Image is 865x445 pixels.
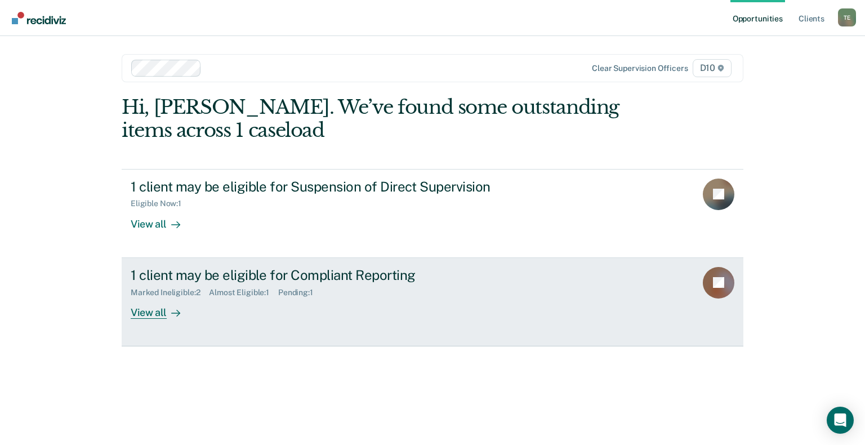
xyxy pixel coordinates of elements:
[209,288,278,297] div: Almost Eligible : 1
[122,258,743,346] a: 1 client may be eligible for Compliant ReportingMarked Ineligible:2Almost Eligible:1Pending:1View...
[131,288,209,297] div: Marked Ineligible : 2
[838,8,856,26] div: T E
[827,407,854,434] div: Open Intercom Messenger
[12,12,66,24] img: Recidiviz
[131,297,194,319] div: View all
[122,96,619,142] div: Hi, [PERSON_NAME]. We’ve found some outstanding items across 1 caseload
[122,169,743,258] a: 1 client may be eligible for Suspension of Direct SupervisionEligible Now:1View all
[592,64,688,73] div: Clear supervision officers
[131,267,526,283] div: 1 client may be eligible for Compliant Reporting
[278,288,322,297] div: Pending : 1
[131,199,190,208] div: Eligible Now : 1
[838,8,856,26] button: Profile dropdown button
[131,208,194,230] div: View all
[693,59,732,77] span: D10
[131,179,526,195] div: 1 client may be eligible for Suspension of Direct Supervision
